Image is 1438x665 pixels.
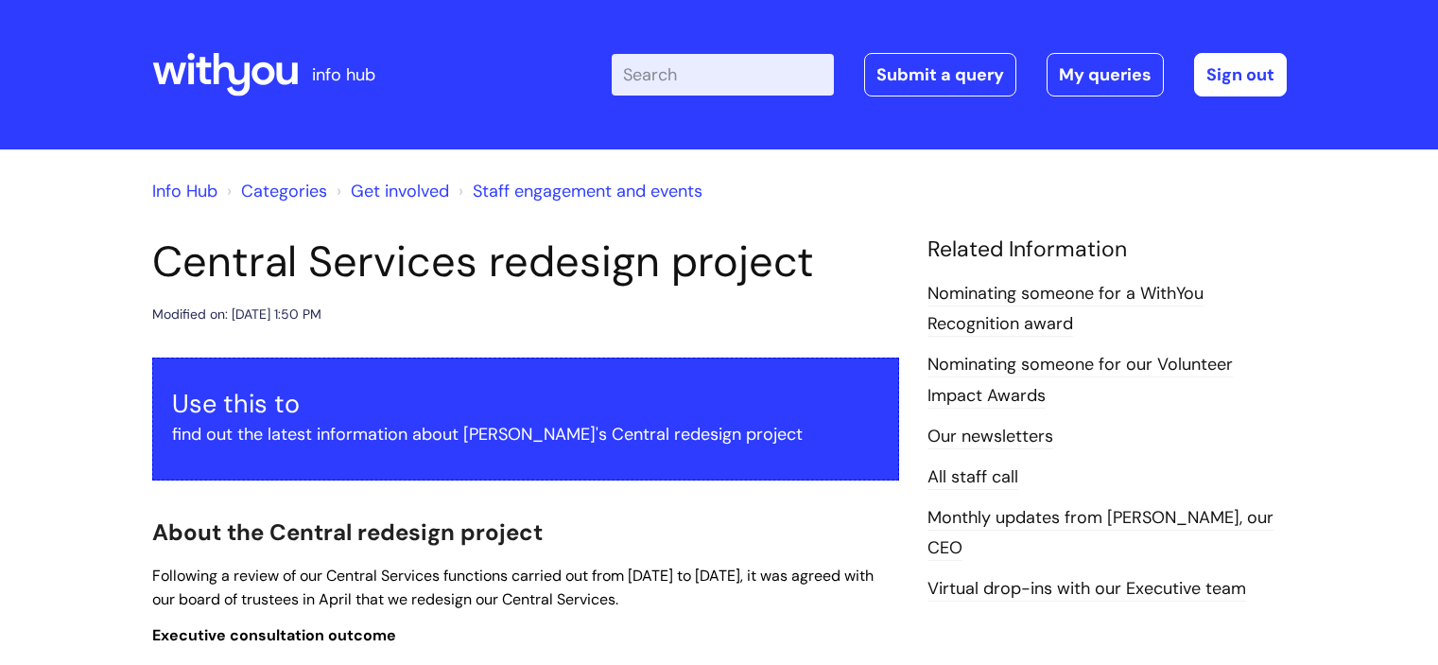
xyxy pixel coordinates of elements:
[152,180,217,202] a: Info Hub
[312,60,375,90] p: info hub
[152,517,543,547] span: About the Central redesign project
[927,353,1233,408] a: Nominating someone for our Volunteer Impact Awards
[172,389,879,419] h3: Use this to
[332,176,449,206] li: Get involved
[927,506,1273,561] a: Monthly updates from [PERSON_NAME], our CEO
[927,236,1287,263] h4: Related Information
[152,236,899,288] h1: Central Services redesign project
[473,180,702,202] a: Staff engagement and events
[241,180,327,202] a: Categories
[612,54,834,96] input: Search
[222,176,327,206] li: Solution home
[1047,53,1164,96] a: My queries
[454,176,702,206] li: Staff engagement and events
[927,465,1018,490] a: All staff call
[612,53,1287,96] div: | -
[927,282,1204,337] a: Nominating someone for a WithYou Recognition award
[152,303,321,326] div: Modified on: [DATE] 1:50 PM
[927,577,1246,602] a: Virtual drop-ins with our Executive team
[927,425,1053,449] a: Our newsletters
[152,566,874,609] span: Following a review of our Central Services functions carried out from [DATE] to [DATE], it was ag...
[172,419,879,449] p: find out the latest information about [PERSON_NAME]'s Central redesign project
[1194,53,1287,96] a: Sign out
[351,180,449,202] a: Get involved
[152,625,396,645] span: Executive consultation outcome
[864,53,1016,96] a: Submit a query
